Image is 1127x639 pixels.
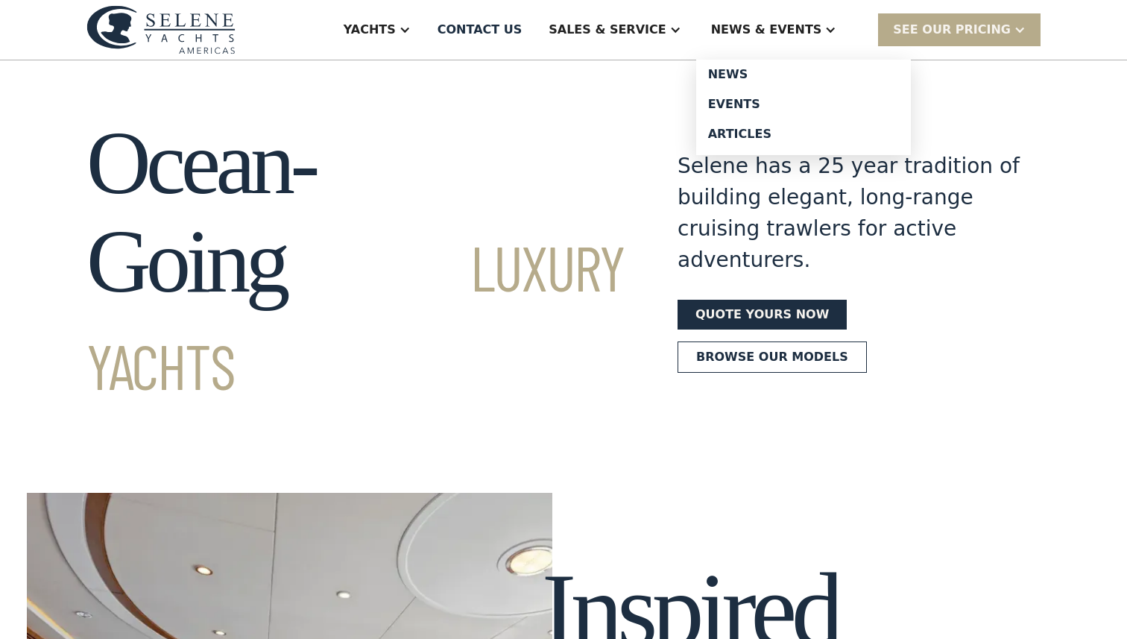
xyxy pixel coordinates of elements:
[678,300,847,330] a: Quote yours now
[438,21,523,39] div: Contact US
[708,69,899,81] div: News
[696,119,911,149] a: Articles
[549,21,666,39] div: Sales & Service
[678,341,867,373] a: Browse our models
[86,114,624,409] h1: Ocean-Going
[708,128,899,140] div: Articles
[696,60,911,89] a: News
[893,21,1011,39] div: SEE Our Pricing
[696,89,911,119] a: Events
[86,5,236,54] img: logo
[344,21,396,39] div: Yachts
[678,151,1020,276] div: Selene has a 25 year tradition of building elegant, long-range cruising trawlers for active adven...
[86,229,624,403] span: Luxury Yachts
[711,21,822,39] div: News & EVENTS
[878,13,1041,45] div: SEE Our Pricing
[708,98,899,110] div: Events
[696,60,911,155] nav: News & EVENTS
